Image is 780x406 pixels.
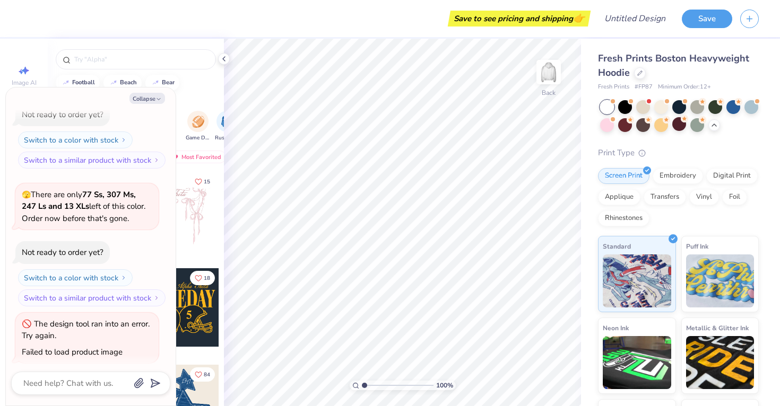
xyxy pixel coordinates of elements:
span: Image AI [12,78,37,87]
button: Switch to a color with stock [18,131,133,148]
span: Metallic & Glitter Ink [686,322,749,333]
span: Fresh Prints [598,83,629,92]
div: Applique [598,189,640,205]
div: Print Type [598,147,759,159]
button: filter button [215,111,239,142]
img: Switch to a color with stock [120,137,127,143]
button: Like [190,367,215,382]
button: Switch to a similar product with stock [18,152,166,169]
span: Game Day [186,134,210,142]
img: Metallic & Glitter Ink [686,336,755,389]
span: 15 [204,179,210,184]
span: 18 [204,276,210,281]
button: Save [682,10,732,28]
span: There are only left of this color. Order now before that's gone. [22,189,145,224]
div: football [72,80,95,85]
span: 👉 [573,12,585,24]
img: Back [538,61,559,83]
div: Back [542,88,556,98]
img: Standard [603,254,671,307]
img: trend_line.gif [109,80,118,86]
button: Collapse [129,93,165,104]
button: Switch to a similar product with stock [18,289,166,306]
div: filter for Rush & Bid [215,111,239,142]
button: football [56,75,100,91]
span: # FP87 [635,83,653,92]
img: Switch to a similar product with stock [153,157,160,163]
img: Puff Ink [686,254,755,307]
span: Standard [603,241,631,252]
span: Fresh Prints Boston Heavyweight Hoodie [598,52,749,79]
div: Not ready to order yet? [22,247,103,258]
button: Switch to a color with stock [18,269,133,286]
span: 🫣 [22,190,31,200]
img: Switch to a similar product with stock [153,295,160,301]
div: filter for Game Day [186,111,210,142]
img: trend_line.gif [62,80,70,86]
div: Screen Print [598,168,649,184]
input: Try "Alpha" [73,54,209,65]
img: Switch to a color with stock [120,275,127,281]
input: Untitled Design [596,8,674,29]
div: Vinyl [689,189,719,205]
div: Digital Print [706,168,758,184]
div: Transfers [644,189,686,205]
div: bear [162,80,175,85]
div: Failed to load product image [22,347,123,357]
img: Rush & Bid Image [221,116,233,128]
img: Neon Ink [603,336,671,389]
span: Puff Ink [686,241,708,252]
div: Most Favorited [166,151,226,163]
span: Rush & Bid [215,134,239,142]
div: Rhinestones [598,210,649,226]
button: Like [190,174,215,189]
div: Foil [722,189,747,205]
img: trend_line.gif [151,80,160,86]
button: bear [145,75,179,91]
div: Embroidery [653,168,703,184]
button: Like [190,271,215,285]
span: Minimum Order: 12 + [658,83,711,92]
div: Not ready to order yet? [22,109,103,120]
div: beach [120,80,137,85]
span: 100 % [436,381,453,390]
span: 84 [204,372,210,377]
div: The design tool ran into an error. Try again. [22,319,150,341]
span: Neon Ink [603,322,629,333]
button: beach [103,75,142,91]
button: filter button [186,111,210,142]
img: Game Day Image [192,116,204,128]
div: Save to see pricing and shipping [450,11,588,27]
